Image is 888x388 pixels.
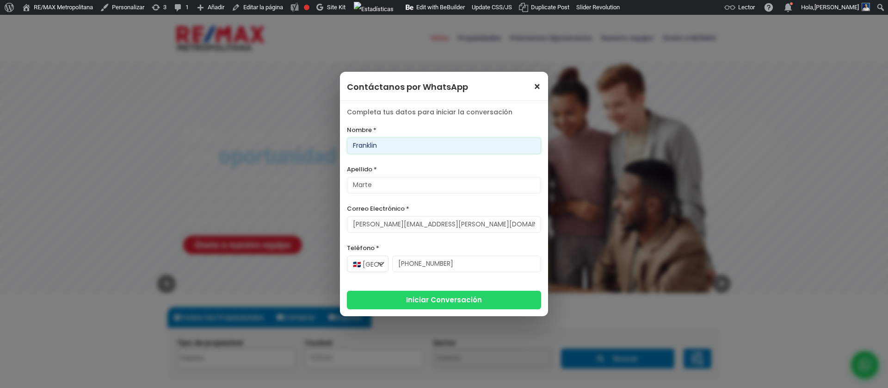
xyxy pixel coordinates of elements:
[347,242,541,254] label: Teléfono *
[347,291,541,309] button: Iniciar Conversación
[814,4,859,11] span: [PERSON_NAME]
[327,4,345,11] span: Site Kit
[392,256,541,272] input: 123-456-7890
[347,203,541,214] label: Correo Electrónico *
[347,108,541,117] p: Completa tus datos para iniciar la conversación
[347,79,468,95] h3: Contáctanos por WhatsApp
[347,124,541,136] label: Nombre *
[576,4,620,11] span: Slider Revolution
[304,5,309,10] div: Frase clave objetivo no establecida
[533,81,541,93] span: ×
[347,163,541,175] label: Apellido *
[354,2,394,17] img: Visitas de 48 horas. Haz clic para ver más estadísticas del sitio.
